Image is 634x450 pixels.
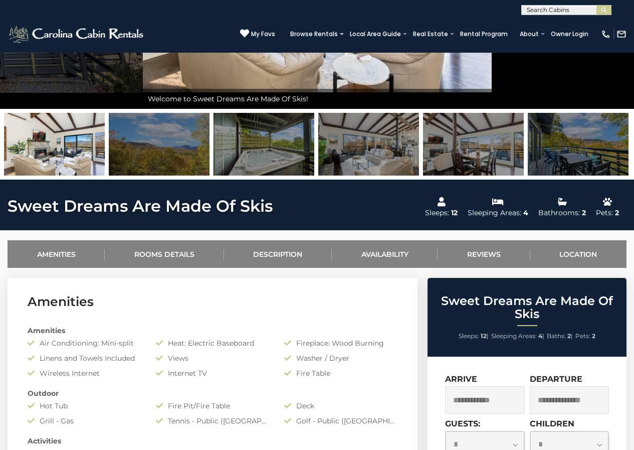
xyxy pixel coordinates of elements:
[8,24,146,44] img: White-1-2.png
[530,240,626,268] a: Location
[8,240,105,268] a: Amenities
[445,374,477,384] label: Arrive
[20,388,405,398] div: Outdoor
[332,240,438,268] a: Availability
[277,368,405,378] div: Fire Table
[528,113,628,176] img: 167390716
[20,436,405,446] div: Activities
[546,27,593,41] a: Owner Login
[547,332,566,340] span: Baths:
[592,332,595,340] strong: 2
[459,330,489,343] li: |
[547,330,573,343] li: |
[148,416,277,426] div: Tennis - Public ([GEOGRAPHIC_DATA])
[148,401,277,411] div: Fire Pit/Fire Table
[445,419,480,428] label: Guests:
[438,240,530,268] a: Reviews
[430,294,624,321] h2: Sweet Dreams Are Made Of Skis
[459,332,479,340] span: Sleeps:
[20,326,405,336] div: Amenities
[345,27,406,41] a: Local Area Guide
[408,27,453,41] a: Real Estate
[20,338,148,348] div: Air Conditioning: Mini-split
[491,332,537,340] span: Sleeping Areas:
[277,338,405,348] div: Fireplace: Wood Burning
[575,332,590,340] span: Pets:
[148,353,277,363] div: Views
[148,338,277,348] div: Heat: Electric Baseboard
[214,113,314,176] img: 168962302
[277,401,405,411] div: Deck
[491,330,544,343] li: |
[109,113,209,176] img: 167390720
[20,368,148,378] div: Wireless Internet
[530,374,582,384] label: Departure
[601,29,611,39] img: phone-regular-white.png
[423,113,524,176] img: 167530466
[538,332,542,340] strong: 4
[240,29,275,39] a: My Favs
[4,113,105,176] img: 167530462
[530,419,574,428] label: Children
[481,332,487,340] strong: 12
[277,353,405,363] div: Washer / Dryer
[567,332,571,340] strong: 2
[455,27,513,41] a: Rental Program
[616,29,626,39] img: mail-regular-white.png
[28,293,397,311] h3: Amenities
[285,27,343,41] a: Browse Rentals
[20,401,148,411] div: Hot Tub
[515,27,544,41] a: About
[20,353,148,363] div: Linens and Towels Included
[277,416,405,426] div: Golf - Public ([GEOGRAPHIC_DATA])
[143,89,492,109] div: Welcome to Sweet Dreams Are Made Of Skis!
[105,240,224,268] a: Rooms Details
[224,240,332,268] a: Description
[148,368,277,378] div: Internet TV
[318,113,419,176] img: 167530463
[20,416,148,426] div: Grill - Gas
[251,30,275,39] span: My Favs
